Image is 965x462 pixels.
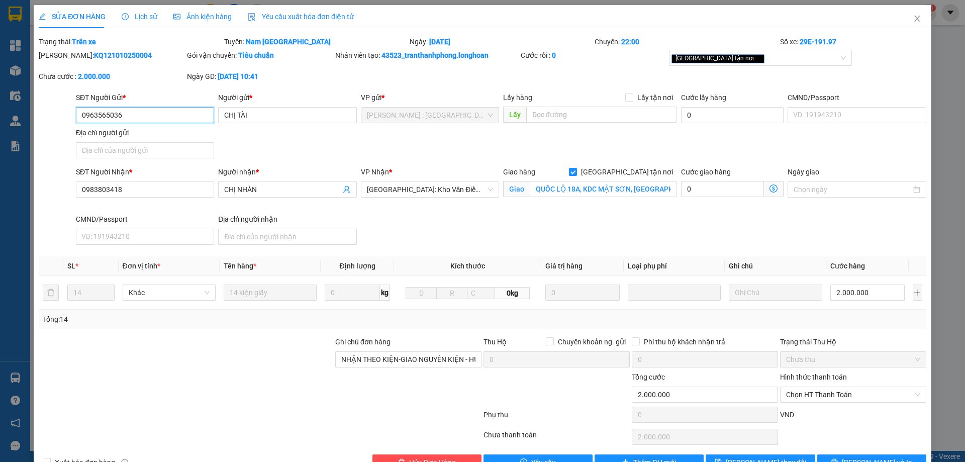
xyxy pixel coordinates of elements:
span: Yêu cầu xuất hóa đơn điện tử [248,13,354,21]
div: Ngày GD: [187,71,333,82]
b: 2.000.000 [78,72,110,80]
div: Địa chỉ người nhận [218,214,356,225]
input: D [406,287,437,299]
div: Cước rồi : [521,50,667,61]
span: kg [380,285,390,301]
span: edit [39,13,46,20]
label: Ngày giao [788,168,819,176]
span: Chưa thu [786,352,920,367]
th: Loại phụ phí [624,256,725,276]
span: [GEOGRAPHIC_DATA] tận nơi [671,54,764,63]
b: Trên xe [72,38,96,46]
input: Cước giao hàng [681,181,764,197]
b: Nam [GEOGRAPHIC_DATA] [246,38,331,46]
span: Giao [503,181,530,197]
img: icon [248,13,256,21]
div: Chưa cước : [39,71,185,82]
button: delete [43,285,59,301]
span: Ảnh kiện hàng [173,13,232,21]
input: Dọc đường [526,107,677,123]
b: [DATE] 10:41 [218,72,258,80]
span: Phí thu hộ khách nhận trả [640,336,729,347]
div: Trạng thái Thu Hộ [780,336,926,347]
span: picture [173,13,180,20]
th: Ghi chú [725,256,826,276]
div: Trạng thái: [38,36,223,47]
div: Tổng: 14 [43,314,372,325]
span: Tên hàng [224,262,256,270]
input: 0 [545,285,620,301]
input: C [467,287,495,299]
div: VP gửi [361,92,499,103]
div: Tuyến: [223,36,409,47]
label: Cước giao hàng [681,168,731,176]
div: Phụ thu [482,409,631,427]
div: Địa chỉ người gửi [76,127,214,138]
span: VND [780,411,794,419]
button: Close [903,5,931,33]
label: Hình thức thanh toán [780,373,847,381]
input: Địa chỉ của người gửi [76,142,214,158]
label: Ghi chú đơn hàng [335,338,391,346]
div: Chưa thanh toán [482,429,631,447]
span: Hồ Chí Minh : Kho Quận 12 [367,108,493,123]
input: Ghi chú đơn hàng [335,351,481,367]
span: [GEOGRAPHIC_DATA] tận nơi [577,166,677,177]
b: KQ121010250004 [94,51,152,59]
span: Giao hàng [503,168,535,176]
span: close [913,15,921,23]
span: Định lượng [339,262,375,270]
span: SỬA ĐƠN HÀNG [39,13,106,21]
span: user-add [343,186,351,194]
div: Gói vận chuyển: [187,50,333,61]
input: Giao tận nơi [530,181,677,197]
input: Cước lấy hàng [681,107,784,123]
input: Ngày giao [794,184,911,195]
b: 22:00 [621,38,639,46]
span: Kích thước [450,262,485,270]
div: Người gửi [218,92,356,103]
div: CMND/Passport [76,214,214,225]
label: Cước lấy hàng [681,94,726,102]
div: SĐT Người Nhận [76,166,214,177]
span: Đơn vị tính [123,262,160,270]
b: Tiêu chuẩn [238,51,274,59]
span: Lấy [503,107,526,123]
span: 0kg [495,287,529,299]
span: Lấy tận nơi [633,92,677,103]
span: dollar-circle [769,184,778,193]
span: Khác [129,285,210,300]
span: Chuyển khoản ng. gửi [554,336,630,347]
span: Lịch sử [122,13,157,21]
div: CMND/Passport [788,92,926,103]
div: Ngày: [409,36,594,47]
button: plus [913,285,922,301]
b: 43523_tranthanhphong.longhoan [381,51,489,59]
input: R [436,287,467,299]
div: Nhân viên tạo: [335,50,519,61]
div: [PERSON_NAME]: [39,50,185,61]
span: VP Nhận [361,168,389,176]
span: Lấy hàng [503,94,532,102]
div: Chuyến: [594,36,779,47]
div: SĐT Người Gửi [76,92,214,103]
span: Tổng cước [632,373,665,381]
span: SL [67,262,75,270]
input: Ghi Chú [729,285,822,301]
b: 0 [552,51,556,59]
span: Hà Nội: Kho Văn Điển Thanh Trì [367,182,493,197]
b: 29E-191.97 [800,38,836,46]
span: Cước hàng [830,262,865,270]
span: Chọn HT Thanh Toán [786,387,920,402]
span: Thu Hộ [484,338,507,346]
span: Giá trị hàng [545,262,583,270]
span: close [755,56,760,61]
div: Người nhận [218,166,356,177]
span: clock-circle [122,13,129,20]
div: Số xe: [779,36,927,47]
b: [DATE] [429,38,450,46]
input: VD: Bàn, Ghế [224,285,317,301]
input: Địa chỉ của người nhận [218,229,356,245]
